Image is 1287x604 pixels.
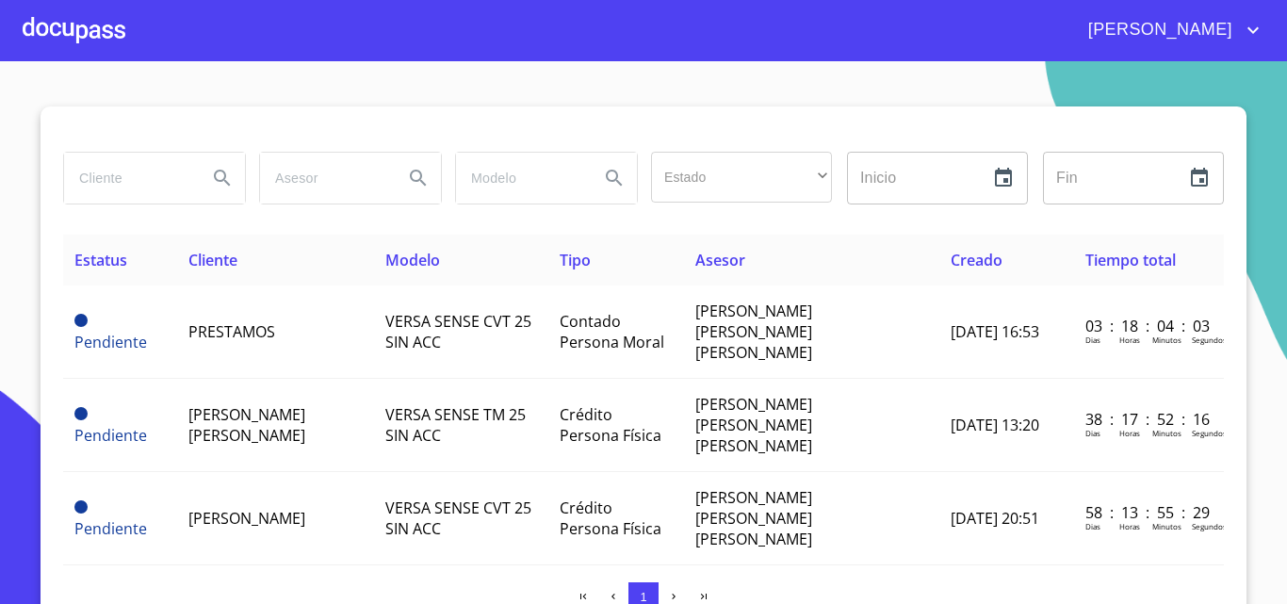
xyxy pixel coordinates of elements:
[560,311,664,352] span: Contado Persona Moral
[74,407,88,420] span: Pendiente
[951,508,1039,529] span: [DATE] 20:51
[1085,409,1213,430] p: 38 : 17 : 52 : 16
[1119,521,1140,531] p: Horas
[560,404,661,446] span: Crédito Persona Física
[74,500,88,514] span: Pendiente
[74,332,147,352] span: Pendiente
[260,153,388,204] input: search
[188,321,275,342] span: PRESTAMOS
[560,250,591,270] span: Tipo
[1085,335,1100,345] p: Dias
[651,152,832,203] div: ​
[1085,250,1176,270] span: Tiempo total
[1085,502,1213,523] p: 58 : 13 : 55 : 29
[74,250,127,270] span: Estatus
[385,250,440,270] span: Modelo
[1074,15,1242,45] span: [PERSON_NAME]
[1085,316,1213,336] p: 03 : 18 : 04 : 03
[1085,521,1100,531] p: Dias
[1074,15,1264,45] button: account of current user
[951,321,1039,342] span: [DATE] 16:53
[74,314,88,327] span: Pendiente
[1152,335,1181,345] p: Minutos
[951,250,1002,270] span: Creado
[385,311,531,352] span: VERSA SENSE CVT 25 SIN ACC
[695,301,812,363] span: [PERSON_NAME] [PERSON_NAME] [PERSON_NAME]
[592,155,637,201] button: Search
[200,155,245,201] button: Search
[188,250,237,270] span: Cliente
[188,508,305,529] span: [PERSON_NAME]
[385,498,531,539] span: VERSA SENSE CVT 25 SIN ACC
[1192,521,1227,531] p: Segundos
[1119,428,1140,438] p: Horas
[640,590,646,604] span: 1
[695,394,812,456] span: [PERSON_NAME] [PERSON_NAME] [PERSON_NAME]
[188,404,305,446] span: [PERSON_NAME] [PERSON_NAME]
[74,425,147,446] span: Pendiente
[64,153,192,204] input: search
[951,415,1039,435] span: [DATE] 13:20
[695,487,812,549] span: [PERSON_NAME] [PERSON_NAME] [PERSON_NAME]
[1192,335,1227,345] p: Segundos
[385,404,526,446] span: VERSA SENSE TM 25 SIN ACC
[456,153,584,204] input: search
[695,250,745,270] span: Asesor
[1152,521,1181,531] p: Minutos
[396,155,441,201] button: Search
[1119,335,1140,345] p: Horas
[1152,428,1181,438] p: Minutos
[1192,428,1227,438] p: Segundos
[560,498,661,539] span: Crédito Persona Física
[1085,428,1100,438] p: Dias
[74,518,147,539] span: Pendiente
